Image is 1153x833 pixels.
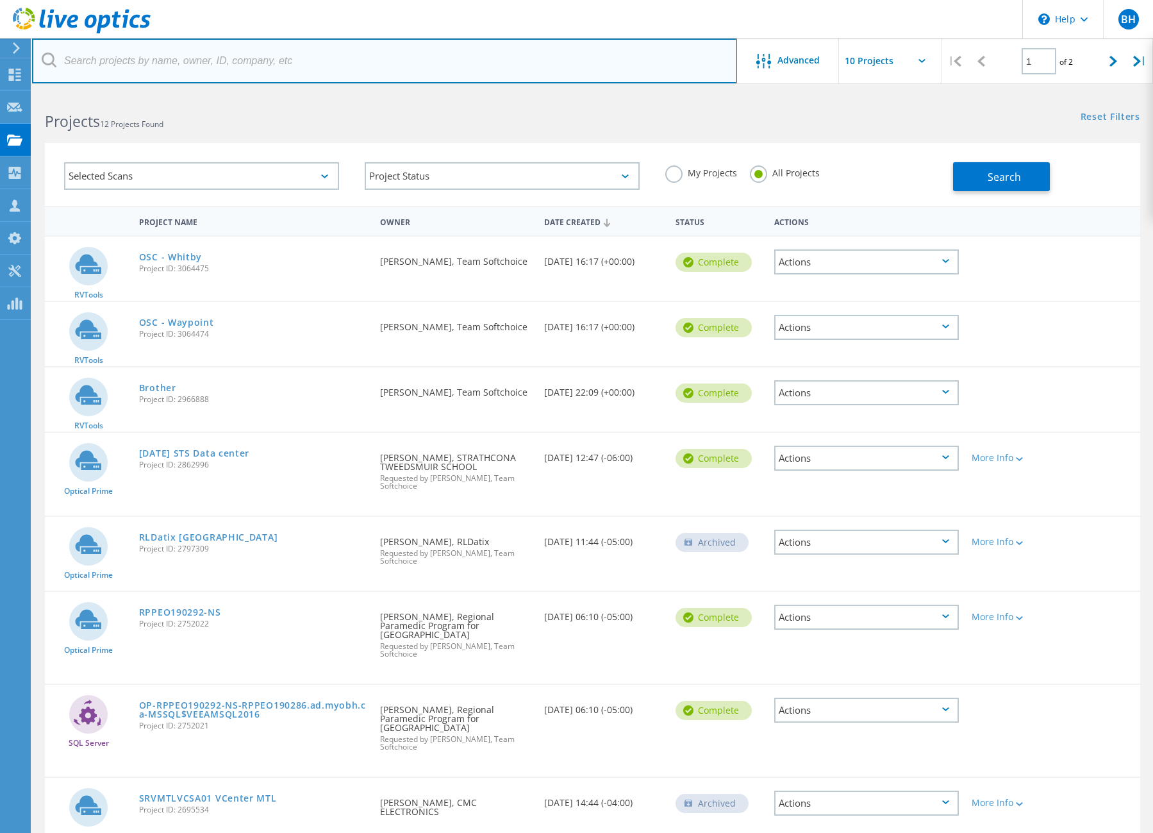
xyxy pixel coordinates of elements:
[139,608,221,617] a: RPPEO190292-NS
[64,646,113,654] span: Optical Prime
[365,162,640,190] div: Project Status
[64,162,339,190] div: Selected Scans
[972,453,1047,462] div: More Info
[774,605,959,630] div: Actions
[139,701,367,719] a: OP-RPPEO190292-NS-RPPEO190286.ad.myobh.ca-MSSQL$VEEAMSQL2016
[139,806,367,814] span: Project ID: 2695534
[676,318,752,337] div: Complete
[374,237,538,279] div: [PERSON_NAME], Team Softchoice
[74,291,103,299] span: RVTools
[139,318,214,327] a: OSC - Waypoint
[1081,112,1140,123] a: Reset Filters
[32,38,737,83] input: Search projects by name, owner, ID, company, etc
[374,685,538,764] div: [PERSON_NAME], Regional Paramedic Program for [GEOGRAPHIC_DATA]
[1121,14,1136,24] span: BH
[74,357,103,364] span: RVTools
[774,249,959,274] div: Actions
[538,517,669,559] div: [DATE] 11:44 (-05:00)
[13,27,151,36] a: Live Optics Dashboard
[750,165,820,178] label: All Projects
[1127,38,1153,84] div: |
[139,330,367,338] span: Project ID: 3064474
[139,253,202,262] a: OSC - Whitby
[774,530,959,555] div: Actions
[374,778,538,829] div: [PERSON_NAME], CMC ELECTRONICS
[374,517,538,578] div: [PERSON_NAME], RLDatix
[972,612,1047,621] div: More Info
[139,620,367,628] span: Project ID: 2752022
[538,778,669,820] div: [DATE] 14:44 (-04:00)
[139,545,367,553] span: Project ID: 2797309
[374,433,538,503] div: [PERSON_NAME], STRATHCONA TWEEDSMUIR SCHOOL
[139,533,278,542] a: RLDatix [GEOGRAPHIC_DATA]
[45,111,100,131] b: Projects
[941,38,968,84] div: |
[374,209,538,233] div: Owner
[774,698,959,723] div: Actions
[774,315,959,340] div: Actions
[1038,13,1050,25] svg: \n
[374,302,538,344] div: [PERSON_NAME], Team Softchoice
[972,798,1047,807] div: More Info
[139,461,367,469] span: Project ID: 2862996
[768,209,965,233] div: Actions
[69,739,109,747] span: SQL Server
[538,209,669,233] div: Date Created
[676,608,752,627] div: Complete
[64,571,113,579] span: Optical Prime
[777,56,820,65] span: Advanced
[380,475,531,490] span: Requested by [PERSON_NAME], Team Softchoice
[538,302,669,344] div: [DATE] 16:17 (+00:00)
[1059,56,1073,67] span: of 2
[676,794,749,813] div: Archived
[380,643,531,658] span: Requested by [PERSON_NAME], Team Softchoice
[139,449,249,458] a: [DATE] STS Data center
[676,253,752,272] div: Complete
[676,449,752,468] div: Complete
[139,722,367,730] span: Project ID: 2752021
[139,396,367,403] span: Project ID: 2966888
[774,380,959,405] div: Actions
[380,736,531,751] span: Requested by [PERSON_NAME], Team Softchoice
[374,592,538,671] div: [PERSON_NAME], Regional Paramedic Program for [GEOGRAPHIC_DATA]
[538,433,669,475] div: [DATE] 12:47 (-06:00)
[972,537,1047,546] div: More Info
[774,791,959,816] div: Actions
[139,383,176,392] a: Brother
[139,265,367,273] span: Project ID: 3064475
[953,162,1050,191] button: Search
[74,422,103,430] span: RVTools
[665,165,737,178] label: My Projects
[64,487,113,495] span: Optical Prime
[380,550,531,565] span: Requested by [PERSON_NAME], Team Softchoice
[139,794,277,803] a: SRVMTLVCSA01 VCenter MTL
[676,383,752,403] div: Complete
[676,701,752,720] div: Complete
[374,367,538,410] div: [PERSON_NAME], Team Softchoice
[988,170,1021,184] span: Search
[538,592,669,634] div: [DATE] 06:10 (-05:00)
[100,119,163,130] span: 12 Projects Found
[774,446,959,471] div: Actions
[133,209,374,233] div: Project Name
[538,685,669,727] div: [DATE] 06:10 (-05:00)
[676,533,749,552] div: Archived
[538,367,669,410] div: [DATE] 22:09 (+00:00)
[538,237,669,279] div: [DATE] 16:17 (+00:00)
[669,209,768,233] div: Status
